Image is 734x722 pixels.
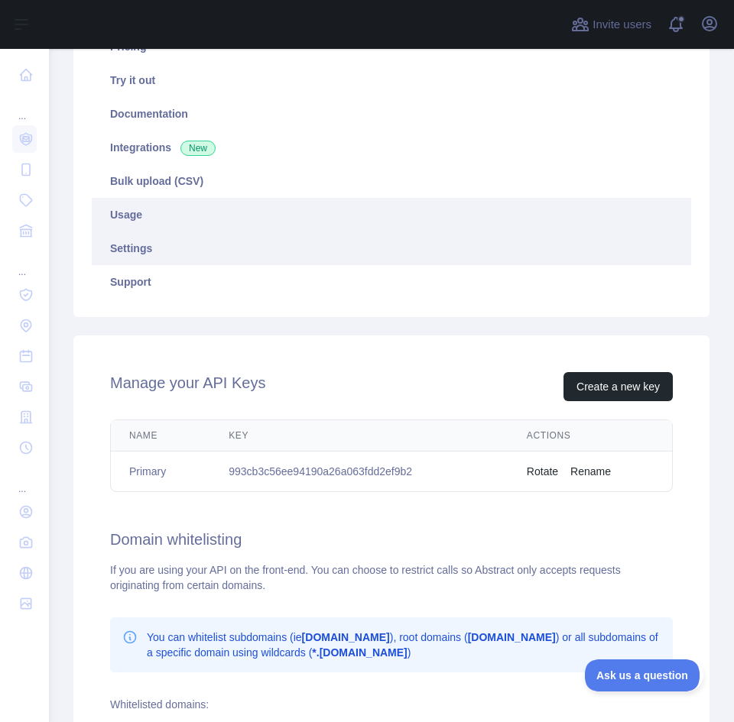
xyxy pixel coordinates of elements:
a: Integrations New [92,131,691,164]
td: 993cb3c56ee94190a26a063fdd2ef9b2 [210,452,508,492]
b: [DOMAIN_NAME] [468,631,556,643]
h2: Domain whitelisting [110,529,673,550]
th: Name [111,420,210,452]
label: Whitelisted domains: [110,698,209,711]
b: [DOMAIN_NAME] [302,631,390,643]
h2: Manage your API Keys [110,372,265,401]
button: Invite users [568,12,654,37]
a: Try it out [92,63,691,97]
span: Invite users [593,16,651,34]
iframe: Toggle Customer Support [585,659,703,691]
a: Support [92,265,691,299]
div: ... [12,248,37,278]
button: Create a new key [563,372,673,401]
a: Settings [92,231,691,265]
td: Primary [111,452,210,492]
a: Usage [92,198,691,231]
div: If you are using your API on the front-end. You can choose to restrict calls so Abstract only acc... [110,562,673,593]
button: Rotate [527,464,558,479]
div: ... [12,465,37,495]
th: Key [210,420,508,452]
a: Bulk upload (CSV) [92,164,691,198]
div: ... [12,92,37,122]
button: Rename [570,464,611,479]
span: New [180,141,216,156]
th: Actions [508,420,672,452]
p: You can whitelist subdomains (ie ), root domains ( ) or all subdomains of a specific domain using... [147,630,661,660]
b: *.[DOMAIN_NAME] [312,646,407,659]
a: Documentation [92,97,691,131]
